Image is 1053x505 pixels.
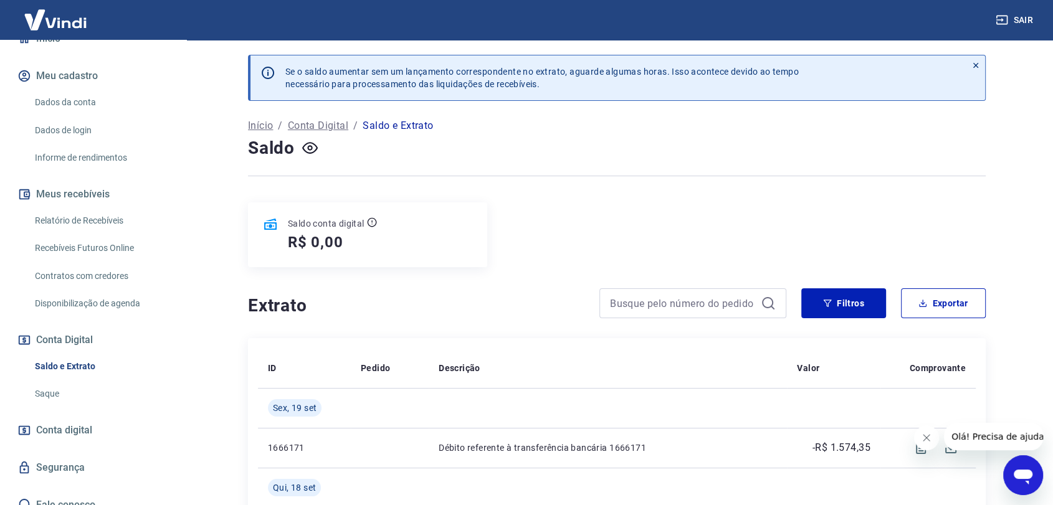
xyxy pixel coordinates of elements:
p: / [278,118,282,133]
p: Saldo e Extrato [363,118,433,133]
input: Busque pelo número do pedido [610,294,756,313]
button: Filtros [801,288,886,318]
h4: Extrato [248,293,584,318]
h5: R$ 0,00 [288,232,343,252]
button: Meu cadastro [15,62,171,90]
a: Informe de rendimentos [30,145,171,171]
iframe: Mensagem da empresa [944,423,1043,450]
p: -R$ 1.574,35 [812,440,870,455]
p: Saldo conta digital [288,217,364,230]
button: Exportar [901,288,986,318]
button: Sair [993,9,1038,32]
a: Recebíveis Futuros Online [30,235,171,261]
p: / [353,118,358,133]
p: Descrição [439,362,480,374]
p: Valor [797,362,819,374]
h4: Saldo [248,136,295,161]
a: Dados de login [30,118,171,143]
img: Vindi [15,1,96,39]
span: Visualizar [906,433,936,463]
p: Comprovante [910,362,966,374]
span: Olá! Precisa de ajuda? [7,9,105,19]
p: Se o saldo aumentar sem um lançamento correspondente no extrato, aguarde algumas horas. Isso acon... [285,65,799,90]
button: Meus recebíveis [15,181,171,208]
p: Pedido [361,362,390,374]
a: Saque [30,381,171,407]
span: Conta digital [36,422,92,439]
p: 1666171 [268,441,341,454]
span: Qui, 18 set [273,481,316,494]
button: Conta Digital [15,326,171,354]
a: Saldo e Extrato [30,354,171,379]
a: Contratos com credores [30,263,171,289]
a: Dados da conta [30,90,171,115]
iframe: Fechar mensagem [914,425,939,450]
span: Sex, 19 set [273,402,317,414]
a: Relatório de Recebíveis [30,208,171,234]
iframe: Botão para abrir a janela de mensagens [1003,455,1043,495]
a: Segurança [15,454,171,481]
p: ID [268,362,277,374]
a: Conta Digital [288,118,348,133]
a: Disponibilização de agenda [30,291,171,316]
a: Início [248,118,273,133]
a: Conta digital [15,417,171,444]
p: Débito referente à transferência bancária 1666171 [439,441,777,454]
